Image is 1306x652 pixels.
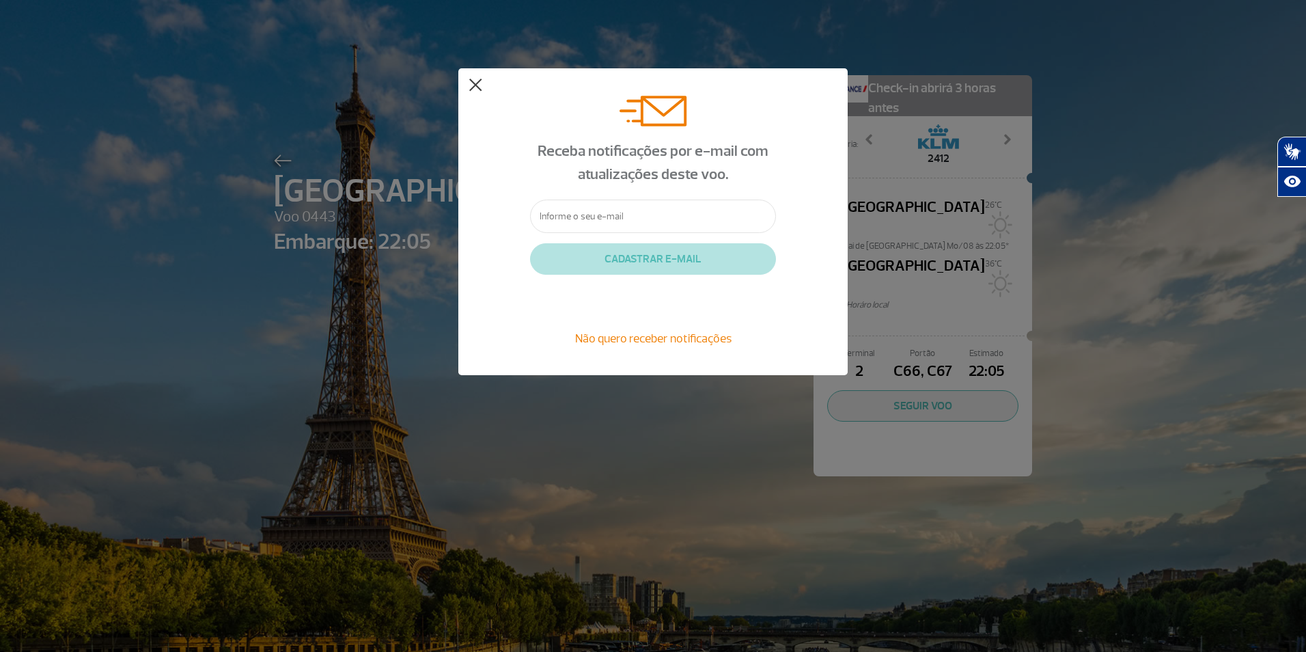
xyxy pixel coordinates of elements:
[1277,137,1306,197] div: Plugin de acessibilidade da Hand Talk.
[530,243,776,275] button: CADASTRAR E-MAIL
[538,141,768,184] span: Receba notificações por e-mail com atualizações deste voo.
[1277,137,1306,167] button: Abrir tradutor de língua de sinais.
[1277,167,1306,197] button: Abrir recursos assistivos.
[575,331,732,346] span: Não quero receber notificações
[530,200,776,233] input: Informe o seu e-mail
